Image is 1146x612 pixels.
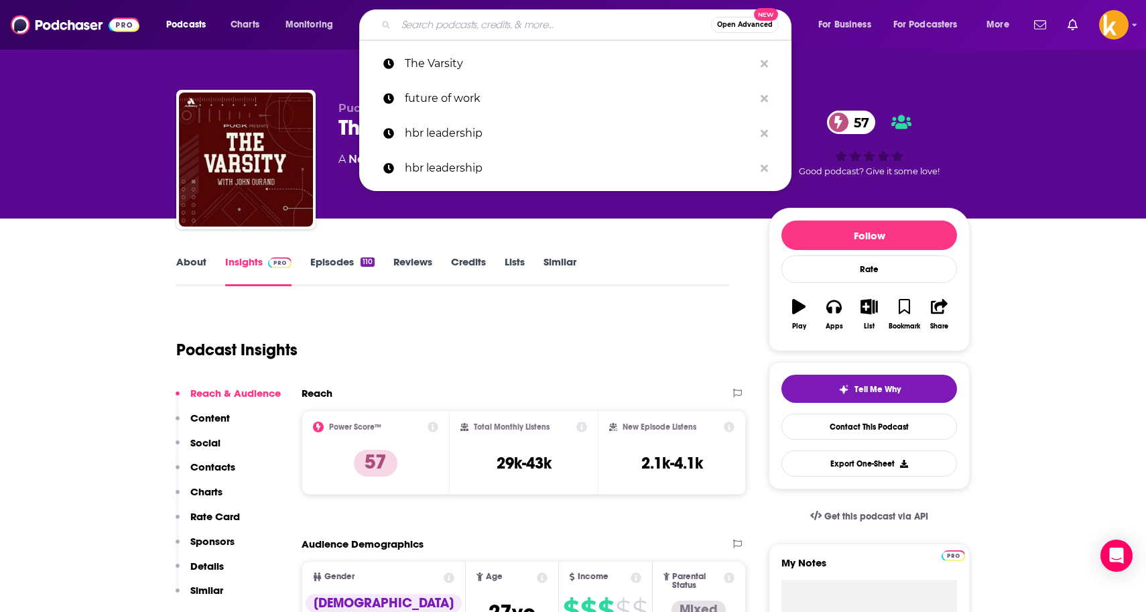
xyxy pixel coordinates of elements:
[840,111,876,134] span: 57
[754,8,778,21] span: New
[359,151,791,186] a: hbr leadership
[818,15,871,34] span: For Business
[176,560,224,585] button: Details
[190,535,235,548] p: Sponsors
[276,14,351,36] button: open menu
[231,15,259,34] span: Charts
[1099,10,1129,40] span: Logged in as sshawan
[474,422,550,432] h2: Total Monthly Listens
[800,500,939,533] a: Get this podcast via API
[930,322,948,330] div: Share
[190,461,235,473] p: Contacts
[190,387,281,400] p: Reach & Audience
[826,322,843,330] div: Apps
[809,14,888,36] button: open menu
[1029,13,1052,36] a: Show notifications dropdown
[781,255,957,283] div: Rate
[176,340,298,360] h1: Podcast Insights
[942,550,965,561] img: Podchaser Pro
[781,221,957,250] button: Follow
[852,290,887,339] button: List
[393,255,432,286] a: Reviews
[372,9,804,40] div: Search podcasts, credits, & more...
[310,255,375,286] a: Episodes110
[717,21,773,28] span: Open Advanced
[302,538,424,550] h2: Audience Demographics
[885,14,977,36] button: open menu
[497,453,552,473] h3: 29k-43k
[781,450,957,477] button: Export One-Sheet
[302,387,332,400] h2: Reach
[889,322,920,330] div: Bookmark
[338,151,525,168] div: A podcast
[486,572,503,581] span: Age
[176,461,235,485] button: Contacts
[887,290,921,339] button: Bookmark
[190,412,230,424] p: Content
[816,290,851,339] button: Apps
[338,102,420,115] span: Puck | Audacy
[1099,10,1129,40] button: Show profile menu
[348,153,379,166] a: News
[405,151,754,186] p: hbr leadership
[838,384,849,395] img: tell me why sparkle
[854,384,901,395] span: Tell Me Why
[11,12,139,38] img: Podchaser - Follow, Share and Rate Podcasts
[1100,540,1133,572] div: Open Intercom Messenger
[396,14,711,36] input: Search podcasts, credits, & more...
[190,560,224,572] p: Details
[1099,10,1129,40] img: User Profile
[781,290,816,339] button: Play
[505,255,525,286] a: Lists
[623,422,696,432] h2: New Episode Listens
[359,116,791,151] a: hbr leadership
[176,584,223,609] button: Similar
[544,255,576,286] a: Similar
[977,14,1026,36] button: open menu
[769,102,970,185] div: 57Good podcast? Give it some love!
[176,535,235,560] button: Sponsors
[672,572,721,590] span: Parental Status
[893,15,958,34] span: For Podcasters
[451,255,486,286] a: Credits
[781,414,957,440] a: Contact This Podcast
[176,436,220,461] button: Social
[711,17,779,33] button: Open AdvancedNew
[405,46,754,81] p: The Varsity
[225,255,292,286] a: InsightsPodchaser Pro
[405,81,754,116] p: future of work
[176,255,206,286] a: About
[176,412,230,436] button: Content
[942,548,965,561] a: Pro website
[827,111,876,134] a: 57
[329,422,381,432] h2: Power Score™
[176,387,281,412] button: Reach & Audience
[361,257,375,267] div: 110
[176,485,222,510] button: Charts
[157,14,223,36] button: open menu
[922,290,957,339] button: Share
[190,584,223,597] p: Similar
[359,46,791,81] a: The Varsity
[166,15,206,34] span: Podcasts
[781,375,957,403] button: tell me why sparkleTell Me Why
[824,511,928,522] span: Get this podcast via API
[176,510,240,535] button: Rate Card
[359,81,791,116] a: future of work
[641,453,703,473] h3: 2.1k-4.1k
[792,322,806,330] div: Play
[799,166,940,176] span: Good podcast? Give it some love!
[354,450,397,477] p: 57
[190,485,222,498] p: Charts
[405,116,754,151] p: hbr leadership
[222,14,267,36] a: Charts
[268,257,292,268] img: Podchaser Pro
[190,436,220,449] p: Social
[986,15,1009,34] span: More
[190,510,240,523] p: Rate Card
[578,572,609,581] span: Income
[1062,13,1083,36] a: Show notifications dropdown
[179,93,313,227] img: The Varsity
